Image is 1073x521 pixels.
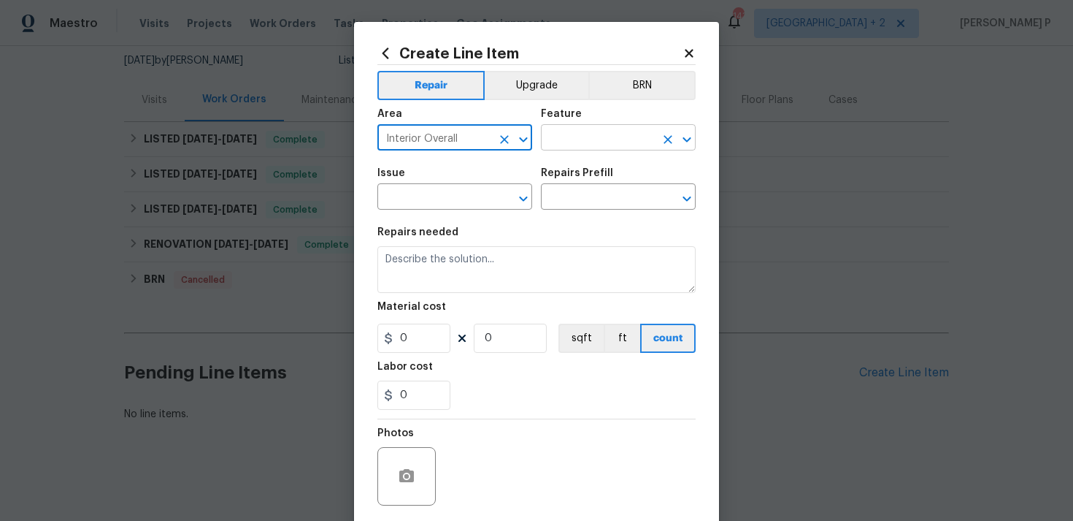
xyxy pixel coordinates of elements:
button: Clear [658,129,678,150]
button: Open [677,129,697,150]
h5: Labor cost [377,362,433,372]
button: Open [513,189,534,209]
h5: Feature [541,109,582,119]
button: BRN [588,71,696,100]
button: count [640,324,696,353]
button: sqft [558,324,604,353]
h5: Issue [377,168,405,178]
h5: Area [377,109,402,119]
h2: Create Line Item [377,45,682,61]
h5: Photos [377,428,414,438]
button: Open [677,189,697,209]
button: Repair [377,71,485,100]
button: Open [513,129,534,150]
button: Clear [494,129,515,150]
h5: Repairs needed [377,227,458,237]
h5: Material cost [377,302,446,312]
button: ft [604,324,640,353]
h5: Repairs Prefill [541,168,613,178]
button: Upgrade [485,71,589,100]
